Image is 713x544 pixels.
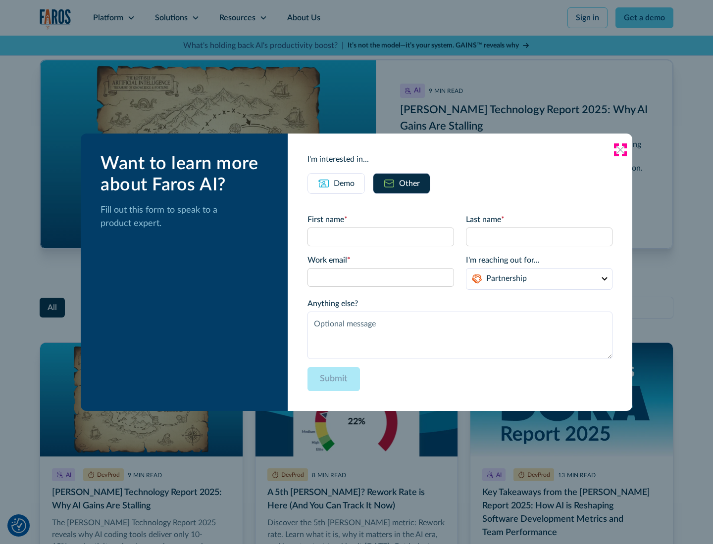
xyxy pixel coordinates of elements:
[466,214,612,226] label: Last name
[307,214,454,226] label: First name
[101,153,272,196] div: Want to learn more about Faros AI?
[466,254,612,266] label: I'm reaching out for...
[307,254,454,266] label: Work email
[101,204,272,230] p: Fill out this form to speak to a product expert.
[307,298,612,310] label: Anything else?
[307,214,612,391] form: Email Form
[399,178,420,189] div: Other
[307,153,612,165] div: I'm interested in...
[307,367,360,391] input: Submit
[334,178,355,189] div: Demo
